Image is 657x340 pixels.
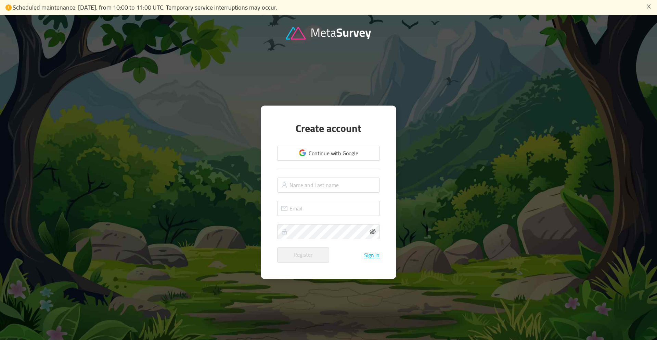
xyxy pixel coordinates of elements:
[5,4,12,11] i: icon: exclamation-circle
[13,2,277,13] span: Scheduled maintenance: [DATE], from 10:00 to 11:00 UTC. Temporary service interruptions may occur.
[646,3,652,10] button: icon: close
[281,229,287,235] i: icon: lock
[277,122,380,135] h1: Create account
[364,252,380,258] button: Sign in
[277,201,380,216] input: Email
[646,4,652,9] i: icon: close
[277,178,380,193] input: Name and Last name
[277,146,380,161] button: Continue with Google
[277,247,329,263] button: Register
[281,182,287,188] i: icon: user
[370,229,376,235] i: icon: eye-invisible
[281,205,287,211] i: icon: mail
